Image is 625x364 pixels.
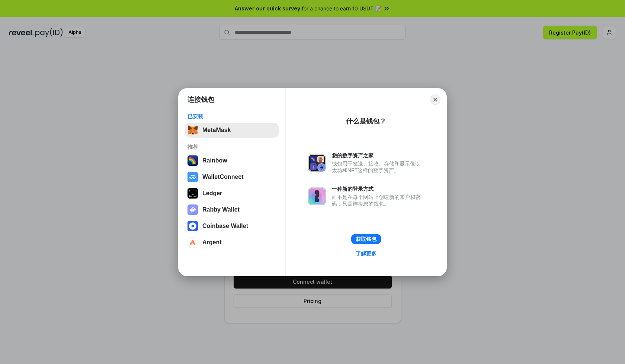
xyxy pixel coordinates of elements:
[332,186,424,192] div: 一种新的登录方式
[187,172,198,182] img: svg+xml,%3Csvg%20width%3D%2228%22%20height%3D%2228%22%20viewBox%3D%220%200%2028%2028%22%20fill%3D...
[202,206,240,213] div: Rabby Wallet
[187,221,198,231] img: svg+xml,%3Csvg%20width%3D%2228%22%20height%3D%2228%22%20viewBox%3D%220%200%2028%2028%22%20fill%3D...
[332,152,424,159] div: 您的数字资产之家
[202,127,231,133] div: MetaMask
[187,237,198,248] img: svg+xml,%3Csvg%20width%3D%2228%22%20height%3D%2228%22%20viewBox%3D%220%200%2028%2028%22%20fill%3D...
[332,160,424,174] div: 钱包用于发送、接收、存储和显示像以太坊和NFT这样的数字资产。
[187,188,198,199] img: svg+xml,%3Csvg%20xmlns%3D%22http%3A%2F%2Fwww.w3.org%2F2000%2Fsvg%22%20width%3D%2228%22%20height%3...
[351,249,381,258] a: 了解更多
[187,204,198,215] img: svg+xml,%3Csvg%20xmlns%3D%22http%3A%2F%2Fwww.w3.org%2F2000%2Fsvg%22%20fill%3D%22none%22%20viewBox...
[202,174,244,180] div: WalletConnect
[187,113,276,120] div: 已安装
[202,190,222,197] div: Ledger
[202,239,222,246] div: Argent
[332,194,424,207] div: 而不是在每个网站上创建新的账户和密码，只需连接您的钱包。
[202,157,227,164] div: Rainbow
[356,250,376,257] div: 了解更多
[187,144,276,150] div: 推荐
[185,202,279,217] button: Rabby Wallet
[185,170,279,184] button: WalletConnect
[356,236,376,242] div: 获取钱包
[351,234,381,244] button: 获取钱包
[202,223,248,229] div: Coinbase Wallet
[185,153,279,168] button: Rainbow
[185,219,279,233] button: Coinbase Wallet
[346,117,386,126] div: 什么是钱包？
[185,123,279,138] button: MetaMask
[187,155,198,166] img: svg+xml,%3Csvg%20width%3D%22120%22%20height%3D%22120%22%20viewBox%3D%220%200%20120%20120%22%20fil...
[308,154,326,172] img: svg+xml,%3Csvg%20xmlns%3D%22http%3A%2F%2Fwww.w3.org%2F2000%2Fsvg%22%20fill%3D%22none%22%20viewBox...
[187,95,214,104] h1: 连接钱包
[187,125,198,135] img: svg+xml,%3Csvg%20fill%3D%22none%22%20height%3D%2233%22%20viewBox%3D%220%200%2035%2033%22%20width%...
[430,94,440,105] button: Close
[185,186,279,201] button: Ledger
[185,235,279,250] button: Argent
[308,187,326,205] img: svg+xml,%3Csvg%20xmlns%3D%22http%3A%2F%2Fwww.w3.org%2F2000%2Fsvg%22%20fill%3D%22none%22%20viewBox...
